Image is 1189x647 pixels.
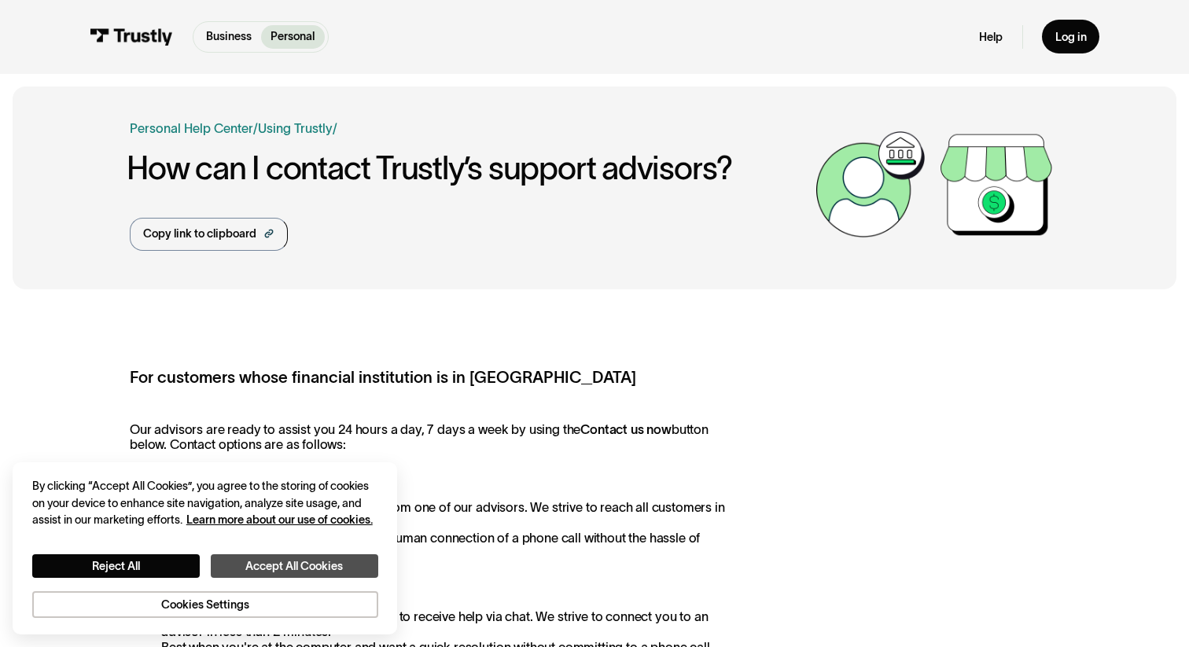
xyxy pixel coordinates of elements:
div: / [333,119,337,138]
h1: How can I contact Trustly’s support advisors? [127,151,808,186]
a: Copy link to clipboard [130,218,287,251]
a: Using Trustly [258,121,333,135]
div: Log in [1055,30,1087,45]
a: More information about your privacy, opens in a new tab [186,513,373,526]
div: By clicking “Accept All Cookies”, you agree to the storing of cookies on your device to enhance s... [32,478,378,528]
img: Trustly Logo [90,28,173,46]
div: Copy link to clipboard [143,226,256,242]
strong: Contact us now [580,422,672,436]
button: Reject All [32,554,200,579]
a: Help [979,30,1003,45]
a: Log in [1042,20,1099,53]
div: / [253,119,258,138]
p: Business [206,28,252,45]
div: Cookie banner [13,462,397,634]
p: Personal [271,28,315,45]
a: Personal [261,25,324,49]
p: Our advisors are ready to assist you 24 hours a day, 7 days a week by using the button below. Con... [130,422,728,453]
button: Cookies Settings [32,591,378,619]
div: Privacy [32,478,378,618]
a: Personal Help Center [130,119,253,138]
a: Business [197,25,261,49]
button: Accept All Cookies [211,554,378,579]
strong: For customers whose financial institution is in [GEOGRAPHIC_DATA] [130,368,636,386]
p: Submit a request to receive a call back from one of our advisors. We strive to reach all customer... [130,485,728,562]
